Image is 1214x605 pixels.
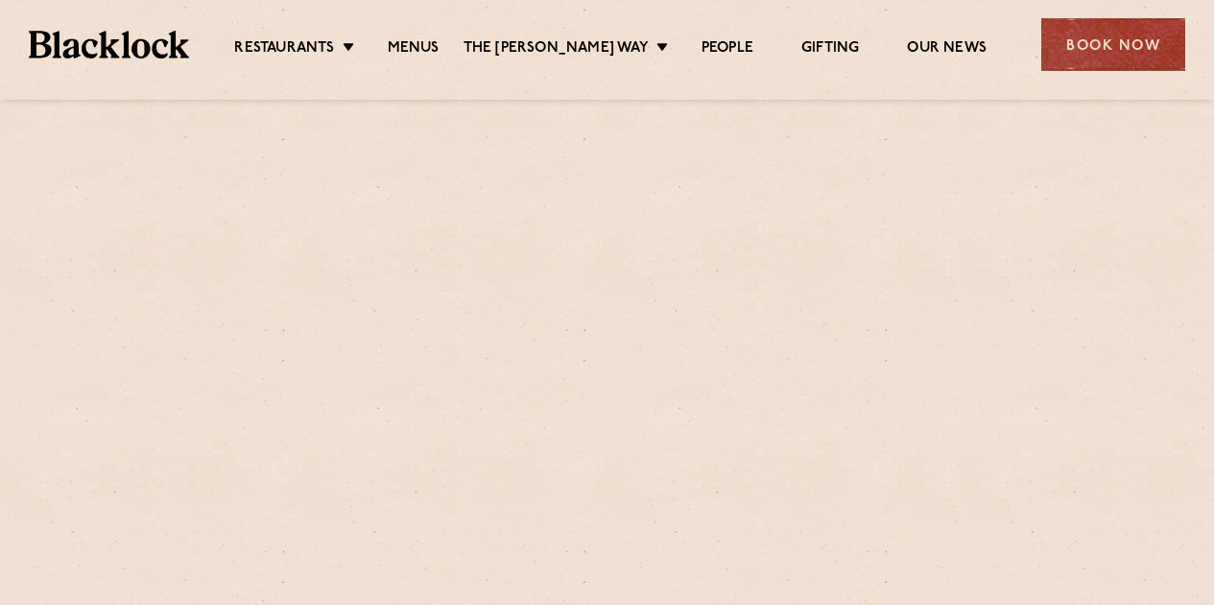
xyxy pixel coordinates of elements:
[1041,18,1185,71] div: Book Now
[29,31,189,58] img: BL_Textured_Logo-footer-cropped.svg
[388,39,440,60] a: Menus
[702,39,753,60] a: People
[907,39,987,60] a: Our News
[464,39,649,60] a: The [PERSON_NAME] Way
[801,39,859,60] a: Gifting
[234,39,334,60] a: Restaurants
